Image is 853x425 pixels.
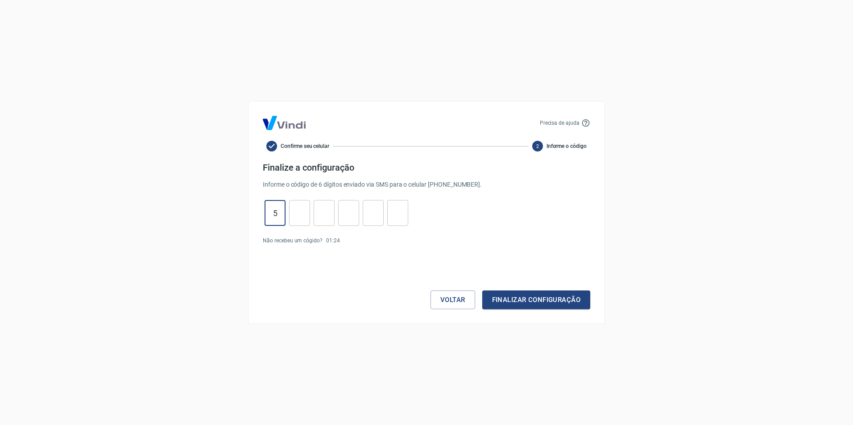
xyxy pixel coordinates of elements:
[482,290,590,309] button: Finalizar configuração
[540,119,580,127] p: Precisa de ajuda
[263,237,323,245] p: Não recebeu um cógido?
[536,143,539,149] text: 2
[263,162,590,173] h4: Finalize a configuração
[326,237,340,245] p: 01 : 24
[263,116,306,130] img: Logo Vind
[263,180,590,189] p: Informe o código de 6 dígitos enviado via SMS para o celular [PHONE_NUMBER] .
[547,142,587,150] span: Informe o código
[281,142,329,150] span: Confirme seu celular
[431,290,475,309] button: Voltar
